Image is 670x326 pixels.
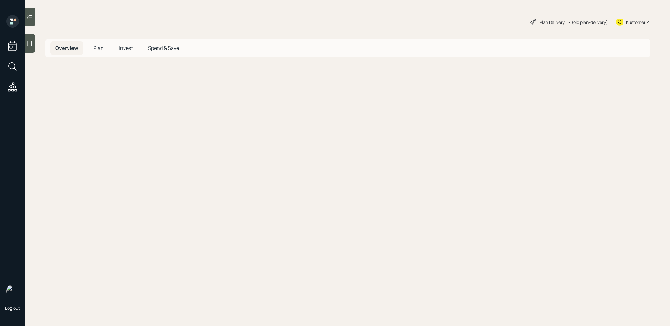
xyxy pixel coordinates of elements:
[540,19,565,25] div: Plan Delivery
[626,19,645,25] div: Kustomer
[568,19,608,25] div: • (old plan-delivery)
[6,285,19,297] img: treva-nostdahl-headshot.png
[5,305,20,311] div: Log out
[148,45,179,52] span: Spend & Save
[93,45,104,52] span: Plan
[119,45,133,52] span: Invest
[55,45,78,52] span: Overview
